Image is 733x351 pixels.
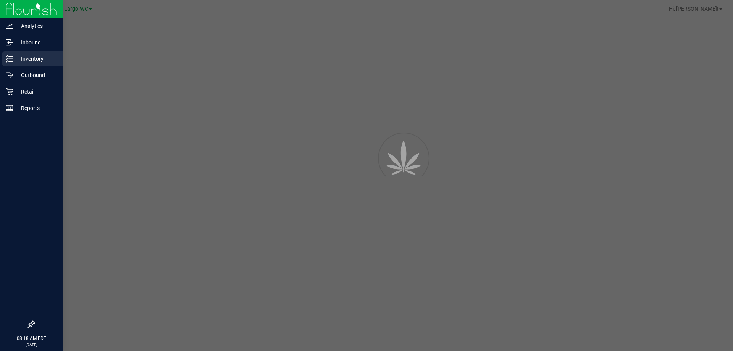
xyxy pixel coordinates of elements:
[13,104,59,113] p: Reports
[13,87,59,96] p: Retail
[13,38,59,47] p: Inbound
[13,54,59,63] p: Inventory
[13,21,59,31] p: Analytics
[6,39,13,46] inline-svg: Inbound
[13,71,59,80] p: Outbound
[6,71,13,79] inline-svg: Outbound
[6,22,13,30] inline-svg: Analytics
[3,335,59,342] p: 08:18 AM EDT
[6,55,13,63] inline-svg: Inventory
[3,342,59,348] p: [DATE]
[6,104,13,112] inline-svg: Reports
[6,88,13,95] inline-svg: Retail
